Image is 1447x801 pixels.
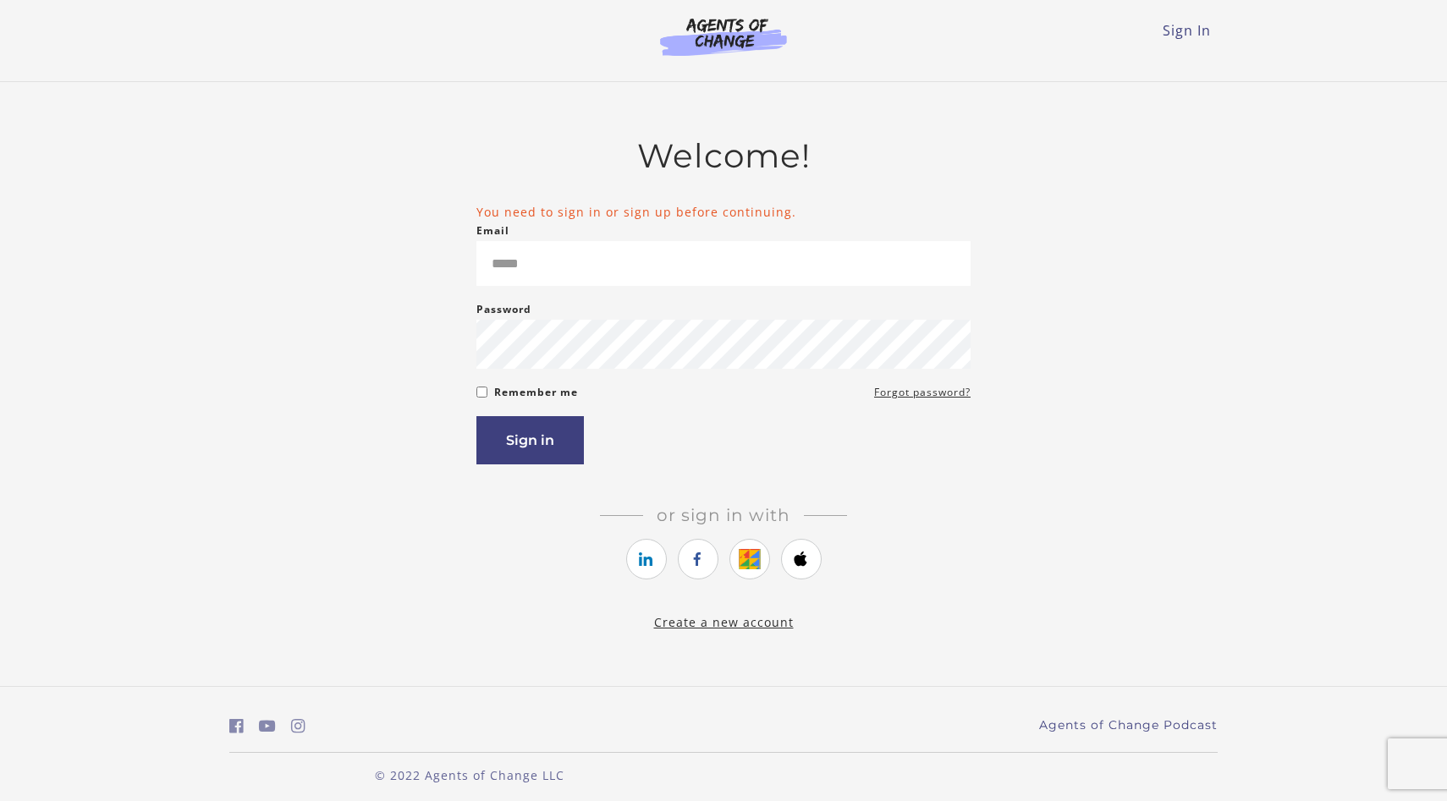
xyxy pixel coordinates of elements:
li: You need to sign in or sign up before continuing. [476,203,971,221]
a: https://courses.thinkific.com/users/auth/facebook?ss%5Breferral%5D=&ss%5Buser_return_to%5D=%2Fenr... [678,539,718,579]
img: Agents of Change Logo [642,17,805,56]
label: Email [476,221,509,241]
button: Sign in [476,416,584,464]
label: Remember me [494,382,578,403]
a: https://courses.thinkific.com/users/auth/linkedin?ss%5Breferral%5D=&ss%5Buser_return_to%5D=%2Fenr... [626,539,667,579]
h2: Welcome! [476,136,971,176]
a: Agents of Change Podcast [1039,716,1218,734]
a: Forgot password? [874,382,971,403]
a: https://courses.thinkific.com/users/auth/apple?ss%5Breferral%5D=&ss%5Buser_return_to%5D=%2Fenroll... [781,539,822,579]
span: Or sign in with [643,505,804,525]
a: Sign In [1163,21,1211,40]
a: https://courses.thinkific.com/users/auth/google?ss%5Breferral%5D=&ss%5Buser_return_to%5D=%2Fenrol... [729,539,770,579]
a: Create a new account [654,614,794,630]
p: © 2022 Agents of Change LLC [229,766,710,784]
a: https://www.youtube.com/c/AgentsofChangeTestPrepbyMeaganMitchell (Open in a new window) [259,714,276,738]
a: https://www.instagram.com/agentsofchangeprep/ (Open in a new window) [291,714,305,738]
a: https://www.facebook.com/groups/aswbtestprep (Open in a new window) [229,714,244,738]
i: https://www.instagram.com/agentsofchangeprep/ (Open in a new window) [291,718,305,734]
label: Password [476,299,531,320]
i: https://www.youtube.com/c/AgentsofChangeTestPrepbyMeaganMitchell (Open in a new window) [259,718,276,734]
i: https://www.facebook.com/groups/aswbtestprep (Open in a new window) [229,718,244,734]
